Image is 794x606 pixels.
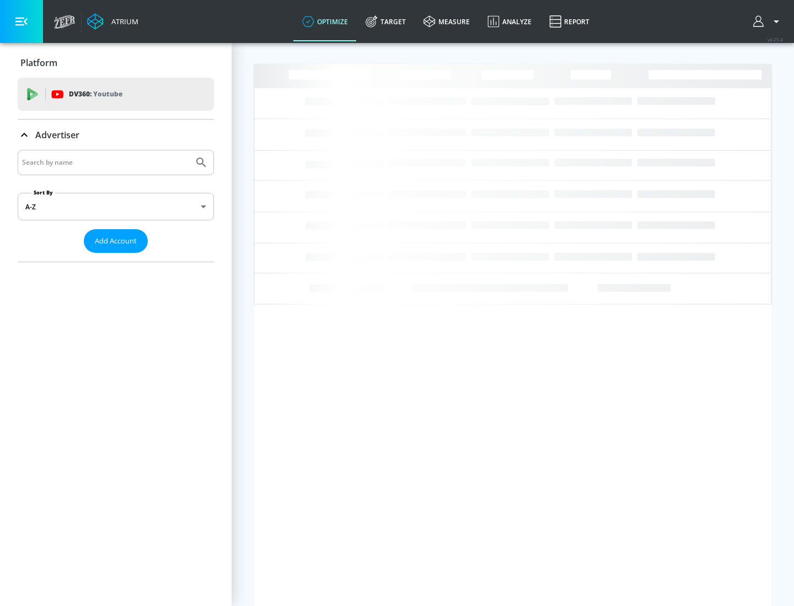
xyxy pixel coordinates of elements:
div: Advertiser [18,120,214,150]
p: Advertiser [35,129,79,141]
div: Atrium [107,17,138,26]
span: Add Account [95,235,137,247]
div: DV360: Youtube [18,78,214,111]
a: Target [357,2,415,41]
button: Add Account [84,229,148,253]
p: DV360: [69,88,122,100]
p: Platform [20,57,57,69]
div: A-Z [18,193,214,220]
a: Report [540,2,598,41]
input: Search by name [22,155,189,170]
a: measure [415,2,479,41]
a: optimize [293,2,357,41]
a: Atrium [87,13,138,30]
a: Analyze [479,2,540,41]
label: Sort By [31,189,55,196]
nav: list of Advertiser [18,253,214,262]
p: Youtube [93,88,122,100]
div: Platform [18,47,214,78]
span: v 4.25.4 [768,36,783,42]
div: Advertiser [18,150,214,262]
